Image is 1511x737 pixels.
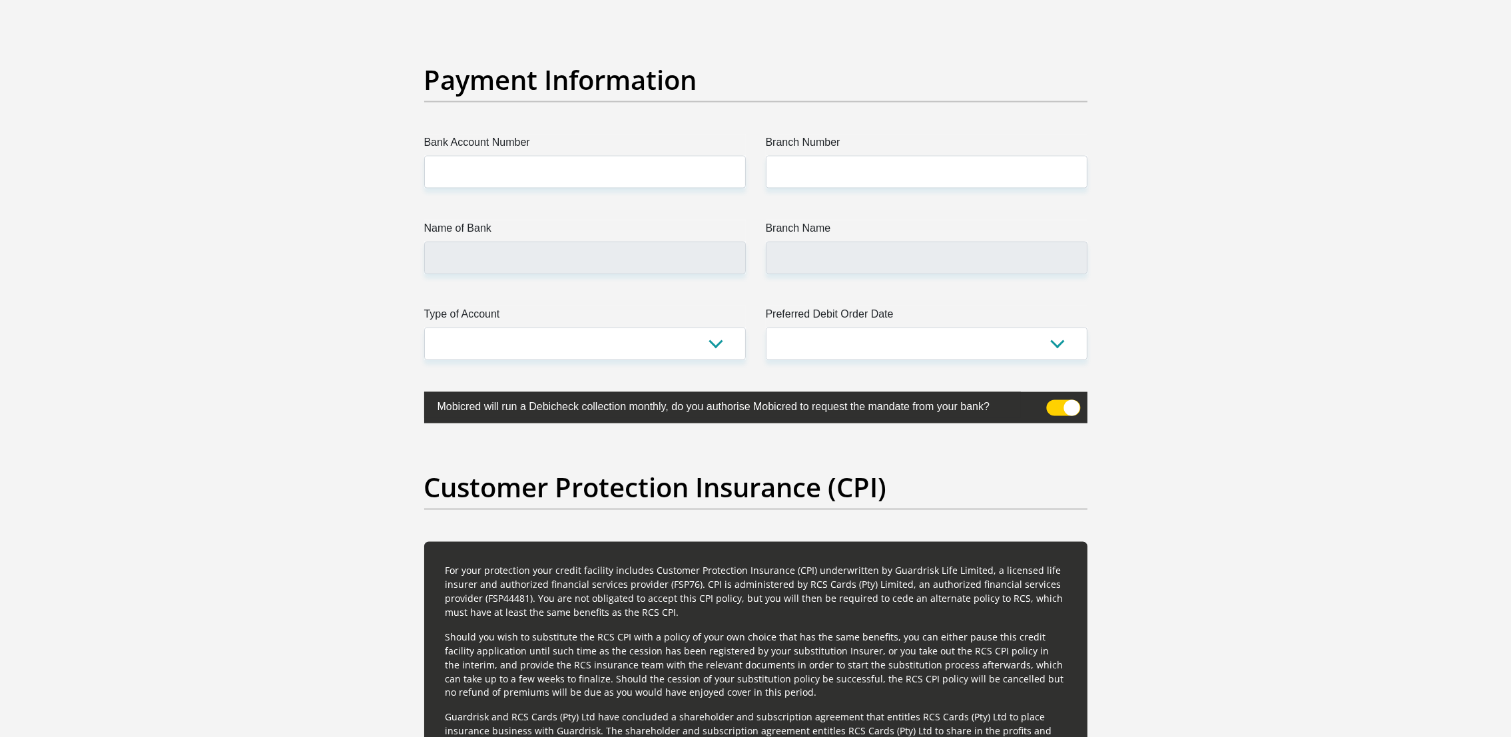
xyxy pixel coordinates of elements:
[446,563,1066,619] p: For your protection your credit facility includes Customer Protection Insurance (CPI) underwritte...
[424,242,746,274] input: Name of Bank
[424,471,1087,503] h2: Customer Protection Insurance (CPI)
[766,156,1087,188] input: Branch Number
[766,242,1087,274] input: Branch Name
[766,306,1087,328] label: Preferred Debit Order Date
[424,392,1021,418] label: Mobicred will run a Debicheck collection monthly, do you authorise Mobicred to request the mandat...
[766,134,1087,156] label: Branch Number
[424,156,746,188] input: Bank Account Number
[424,220,746,242] label: Name of Bank
[424,306,746,328] label: Type of Account
[424,64,1087,96] h2: Payment Information
[446,630,1066,700] p: Should you wish to substitute the RCS CPI with a policy of your own choice that has the same bene...
[766,220,1087,242] label: Branch Name
[424,134,746,156] label: Bank Account Number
